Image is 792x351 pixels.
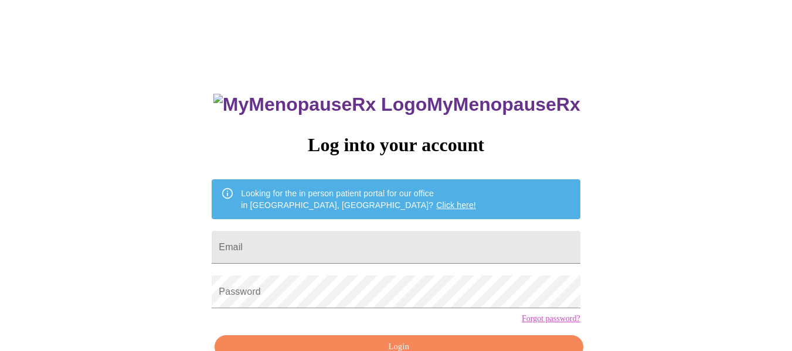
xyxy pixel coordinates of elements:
[241,183,476,216] div: Looking for the in person patient portal for our office in [GEOGRAPHIC_DATA], [GEOGRAPHIC_DATA]?
[213,94,427,115] img: MyMenopauseRx Logo
[212,134,580,156] h3: Log into your account
[436,200,476,210] a: Click here!
[213,94,580,115] h3: MyMenopauseRx
[522,314,580,323] a: Forgot password?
